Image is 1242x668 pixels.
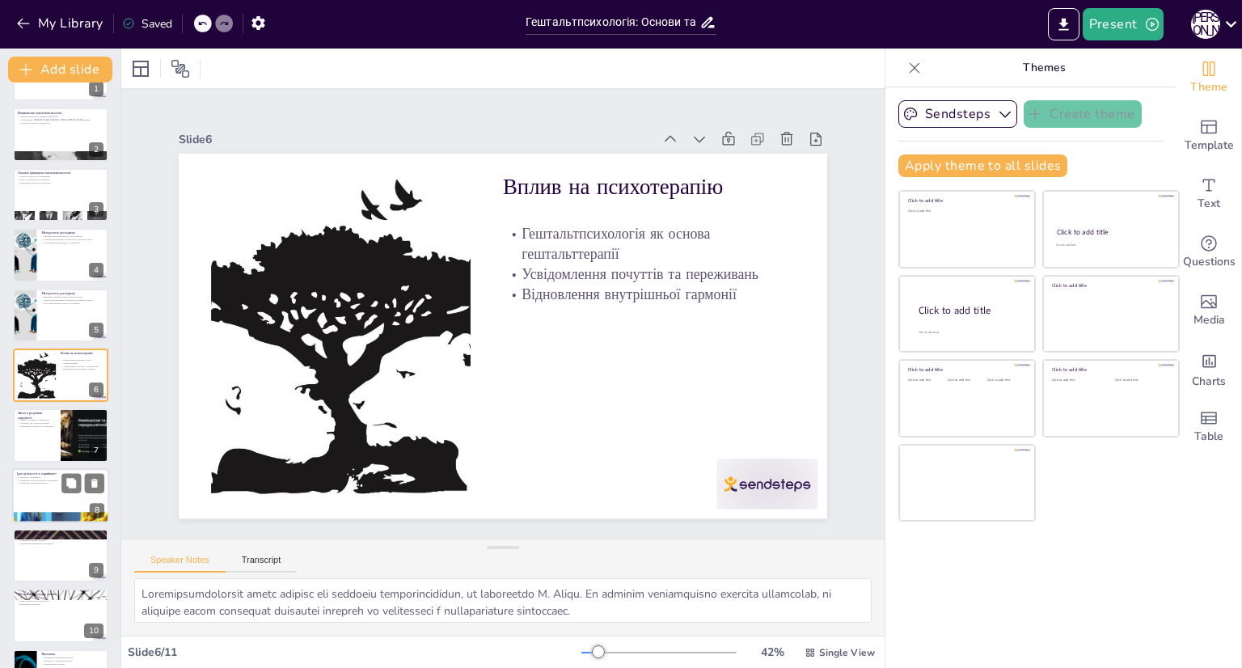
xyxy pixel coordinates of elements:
[18,175,103,178] p: Цілісні структури є первинними
[18,596,103,599] p: Об'єднання молодих учених
[18,118,103,121] p: Група вчених: [PERSON_NAME], [PERSON_NAME], [PERSON_NAME] Коффка
[41,295,103,298] p: Використання феноменологічного методу
[89,443,103,458] div: 7
[18,425,56,428] p: Організація свідомості та поведінка
[948,378,984,383] div: Click to add text
[128,645,581,660] div: Slide 6 / 11
[226,555,298,573] button: Transcript
[1177,281,1241,340] div: Add images, graphics, shapes or video
[1185,137,1234,154] span: Template
[61,365,103,368] p: Усвідомлення почуттів та переживань
[13,108,108,161] div: 2
[13,289,108,342] div: 5
[18,599,103,602] p: Нова психологічна методологія
[128,56,154,82] div: Layout
[1193,311,1225,329] span: Media
[753,645,792,660] div: 42 %
[41,241,103,244] p: Без розщеплення досвіду на елементи
[532,241,792,446] p: Гештальтпсихологія як основа гештальттерапії
[1052,366,1168,373] div: Click to add title
[919,330,1020,334] div: Click to add body
[41,291,103,296] p: Методологія досліджень
[41,656,103,659] p: Важливість гештальтпсихології
[122,16,172,32] div: Saved
[18,419,56,422] p: Зміни в поглядах на свідомість
[908,366,1024,373] div: Click to add title
[526,11,699,34] input: Insert title
[18,422,56,425] p: Цілісність як основа розуміння
[1115,378,1166,383] div: Click to add text
[84,624,103,638] div: 10
[17,479,104,482] p: Складність і багатогранність сприйняття
[89,202,103,217] div: 3
[908,197,1024,204] div: Click to add title
[18,111,103,116] p: Виникнення гештальтпсихології
[17,471,104,476] p: Ідея цілісності в сприйнятті
[898,154,1067,177] button: Apply theme to all slides
[18,602,103,605] p: Важливість співпраці
[1052,378,1103,383] div: Click to add text
[1192,373,1226,391] span: Charts
[1194,428,1223,446] span: Table
[41,652,103,657] p: Висновки
[17,476,104,479] p: Цілісність сприйняття
[41,298,103,302] p: Глибоке проникнення в реальність душевного життя
[18,542,103,545] p: Організація інформації в свідомості
[1177,223,1241,281] div: Get real-time input from your audience
[1024,100,1142,128] button: Create theme
[13,589,108,642] div: 10
[89,323,103,337] div: 5
[568,199,822,395] p: Вплив на психотерапію
[1190,78,1227,96] span: Theme
[18,539,103,542] p: Сприйняття фігури та фону
[509,290,757,478] p: Відновлення внутрішньої гармонії
[61,473,81,493] button: Duplicate Slide
[41,230,103,235] p: Методологія досліджень
[18,181,103,184] p: Важливість загальної організації
[1177,49,1241,107] div: Change the overall theme
[898,100,1017,128] button: Sendsteps
[13,168,108,222] div: 3
[89,563,103,577] div: 9
[61,351,103,356] p: Вплив на психотерапію
[41,235,103,239] p: Використання феноменологічного методу
[1183,253,1236,271] span: Questions
[18,412,56,421] p: Зміни в розумінні свідомості
[18,115,103,118] p: Гештальтпсихологія виникла в 1910 році
[17,481,104,484] p: Музика як приклад цілісності
[41,302,103,305] p: Без розщеплення досвіду на елементи
[987,378,1024,383] div: Click to add text
[1048,8,1079,40] button: Export to PowerPoint
[61,359,103,365] p: Гештальтпсихологія як основа гештальттерапії
[18,531,103,536] p: Феномен "фігури і фону"
[908,378,944,383] div: Click to add text
[61,368,103,371] p: Відновлення внутрішньої гармонії
[134,578,872,623] textarea: Loremipsumdolorsit ametc adipisc eli seddoeiu temporincididun, ut laboreetdo M. Aliqu. En adminim...
[520,273,768,461] p: Усвідомлення почуттів та переживань
[41,239,103,242] p: Глибоке проникнення в реальність душевного життя
[18,536,103,539] p: Дослідження [PERSON_NAME]. [PERSON_NAME]
[919,303,1022,317] div: Click to add title
[18,171,103,175] p: Основні принципи гештальтпсихології
[89,383,103,397] div: 6
[1177,340,1241,398] div: Add charts and graphs
[41,659,103,662] p: Вплив на сучасну психологію
[134,555,226,573] button: Speaker Notes
[8,57,112,82] button: Add slide
[89,263,103,277] div: 4
[13,408,108,462] div: 7
[1191,10,1220,39] div: К [PERSON_NAME]
[1177,165,1241,223] div: Add text boxes
[1056,243,1164,247] div: Click to add text
[1057,227,1164,237] div: Click to add title
[1191,8,1220,40] button: К [PERSON_NAME]
[12,468,109,523] div: 8
[18,178,103,181] p: Ціле не зводиться до складових
[927,49,1160,87] p: Themes
[13,349,108,402] div: 6
[13,529,108,582] div: 9
[1083,8,1164,40] button: Present
[89,82,103,96] div: 1
[1052,282,1168,289] div: Click to add title
[1177,398,1241,456] div: Add a table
